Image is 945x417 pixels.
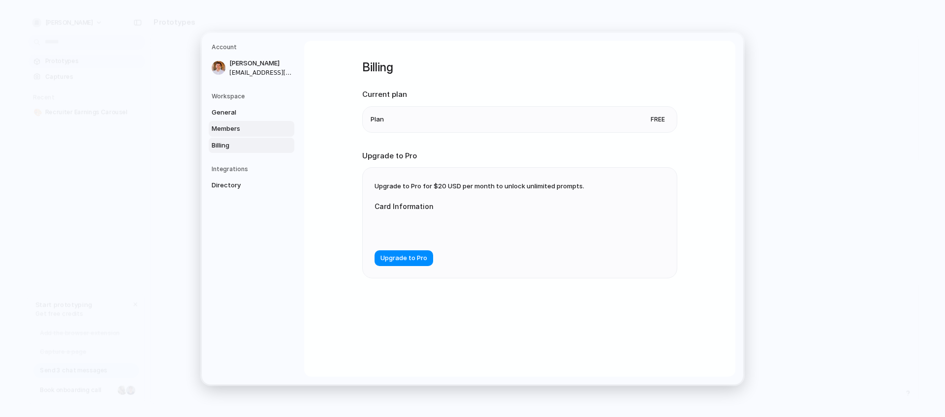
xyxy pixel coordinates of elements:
h2: Current plan [362,89,677,100]
span: Members [212,124,275,134]
a: General [209,104,294,120]
a: Members [209,121,294,137]
h5: Integrations [212,165,294,174]
span: [PERSON_NAME] [229,59,292,68]
span: Upgrade to Pro [380,253,427,263]
button: Upgrade to Pro [375,250,433,266]
span: Plan [371,114,384,124]
a: [PERSON_NAME][EMAIL_ADDRESS][DOMAIN_NAME] [209,56,294,80]
h5: Account [212,43,294,52]
span: Free [647,114,669,124]
span: Directory [212,180,275,190]
span: Upgrade to Pro for $20 USD per month to unlock unlimited prompts. [375,182,584,190]
iframe: Secure card payment input frame [382,223,564,233]
a: Directory [209,178,294,193]
h1: Billing [362,59,677,76]
span: Billing [212,140,275,150]
a: Billing [209,137,294,153]
span: General [212,107,275,117]
h5: Workspace [212,91,294,100]
label: Card Information [375,201,571,211]
span: [EMAIL_ADDRESS][DOMAIN_NAME] [229,68,292,77]
h2: Upgrade to Pro [362,150,677,161]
